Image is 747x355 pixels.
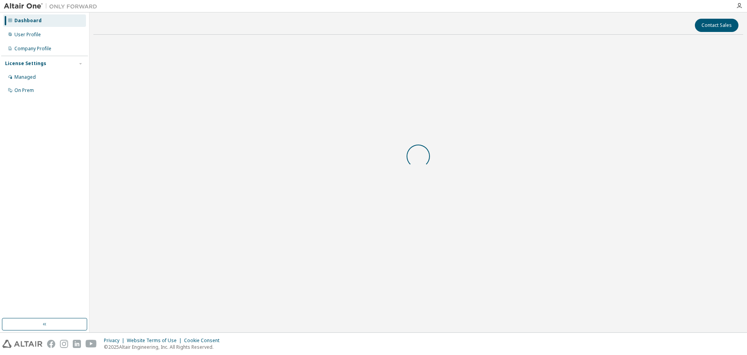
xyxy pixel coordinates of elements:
div: Managed [14,74,36,80]
div: Privacy [104,337,127,344]
button: Contact Sales [695,19,738,32]
img: Altair One [4,2,101,10]
div: Company Profile [14,46,51,52]
div: User Profile [14,32,41,38]
div: License Settings [5,60,46,67]
img: altair_logo.svg [2,340,42,348]
div: Website Terms of Use [127,337,184,344]
div: Cookie Consent [184,337,224,344]
img: youtube.svg [86,340,97,348]
div: Dashboard [14,18,42,24]
img: linkedin.svg [73,340,81,348]
img: facebook.svg [47,340,55,348]
div: On Prem [14,87,34,94]
img: instagram.svg [60,340,68,348]
p: © 2025 Altair Engineering, Inc. All Rights Reserved. [104,344,224,350]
